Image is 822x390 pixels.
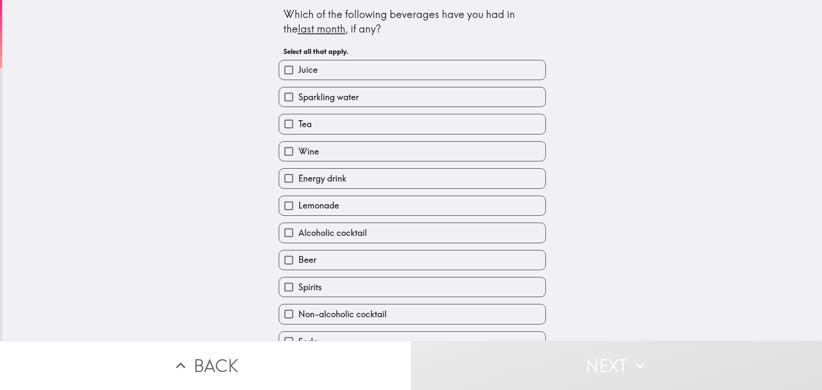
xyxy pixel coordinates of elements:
[298,199,339,211] span: Lemonade
[298,336,318,348] span: Soda
[298,64,318,76] span: Juice
[298,254,316,266] span: Beer
[283,47,541,56] h6: Select all that apply.
[279,332,545,351] button: Soda
[411,341,822,390] button: Next
[279,304,545,324] button: Non-alcoholic cocktail
[279,114,545,134] button: Tea
[279,87,545,107] button: Sparkling water
[298,308,387,320] span: Non-alcoholic cocktail
[279,223,545,242] button: Alcoholic cocktail
[279,142,545,161] button: Wine
[283,7,541,36] div: Which of the following beverages have you had in the , if any?
[279,196,545,215] button: Lemonade
[298,227,367,239] span: Alcoholic cocktail
[298,22,345,35] u: last month
[298,118,312,130] span: Tea
[279,60,545,80] button: Juice
[298,173,346,185] span: Energy drink
[298,281,322,293] span: Spirits
[279,250,545,270] button: Beer
[298,146,319,158] span: Wine
[279,277,545,297] button: Spirits
[298,91,359,103] span: Sparkling water
[279,169,545,188] button: Energy drink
